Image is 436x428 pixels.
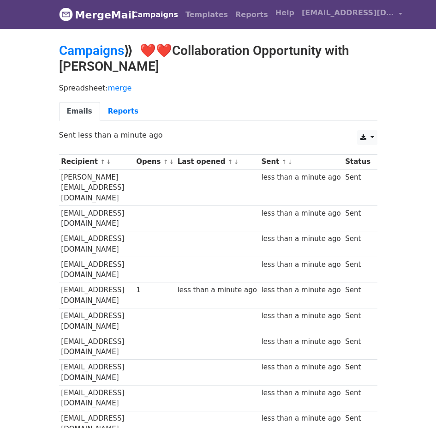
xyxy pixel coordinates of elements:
[228,158,233,165] a: ↑
[108,84,132,92] a: merge
[178,285,257,295] div: less than a minute ago
[343,257,372,283] td: Sent
[175,154,259,169] th: Last opened
[298,4,406,25] a: [EMAIL_ADDRESS][DOMAIN_NAME]
[59,386,134,411] td: [EMAIL_ADDRESS][DOMAIN_NAME]
[59,43,377,74] h2: ⟫ ❤️❤️Collaboration Opportunity with [PERSON_NAME]
[59,130,377,140] p: Sent less than a minute ago
[59,257,134,283] td: [EMAIL_ADDRESS][DOMAIN_NAME]
[59,360,134,386] td: [EMAIL_ADDRESS][DOMAIN_NAME]
[343,154,372,169] th: Status
[261,362,340,373] div: less than a minute ago
[59,83,377,93] p: Spreadsheet:
[59,283,134,308] td: [EMAIL_ADDRESS][DOMAIN_NAME]
[134,154,175,169] th: Opens
[261,259,340,270] div: less than a minute ago
[343,334,372,360] td: Sent
[343,386,372,411] td: Sent
[343,169,372,205] td: Sent
[234,158,239,165] a: ↓
[282,158,287,165] a: ↑
[59,231,134,257] td: [EMAIL_ADDRESS][DOMAIN_NAME]
[136,285,173,295] div: 1
[163,158,168,165] a: ↑
[59,154,134,169] th: Recipient
[272,4,298,22] a: Help
[59,169,134,205] td: [PERSON_NAME][EMAIL_ADDRESS][DOMAIN_NAME]
[343,205,372,231] td: Sent
[232,6,272,24] a: Reports
[343,283,372,308] td: Sent
[261,311,340,321] div: less than a minute ago
[59,7,73,21] img: MergeMail logo
[169,158,174,165] a: ↓
[261,285,340,295] div: less than a minute ago
[343,360,372,386] td: Sent
[100,102,146,121] a: Reports
[182,6,232,24] a: Templates
[261,234,340,244] div: less than a minute ago
[343,231,372,257] td: Sent
[106,158,111,165] a: ↓
[287,158,293,165] a: ↓
[261,388,340,398] div: less than a minute ago
[259,154,343,169] th: Sent
[129,6,182,24] a: Campaigns
[100,158,105,165] a: ↑
[59,102,100,121] a: Emails
[261,208,340,219] div: less than a minute ago
[59,5,121,24] a: MergeMail
[59,334,134,360] td: [EMAIL_ADDRESS][DOMAIN_NAME]
[302,7,394,18] span: [EMAIL_ADDRESS][DOMAIN_NAME]
[261,172,340,183] div: less than a minute ago
[59,308,134,334] td: [EMAIL_ADDRESS][DOMAIN_NAME]
[261,337,340,347] div: less than a minute ago
[261,413,340,424] div: less than a minute ago
[59,205,134,231] td: [EMAIL_ADDRESS][DOMAIN_NAME]
[343,308,372,334] td: Sent
[59,43,124,58] a: Campaigns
